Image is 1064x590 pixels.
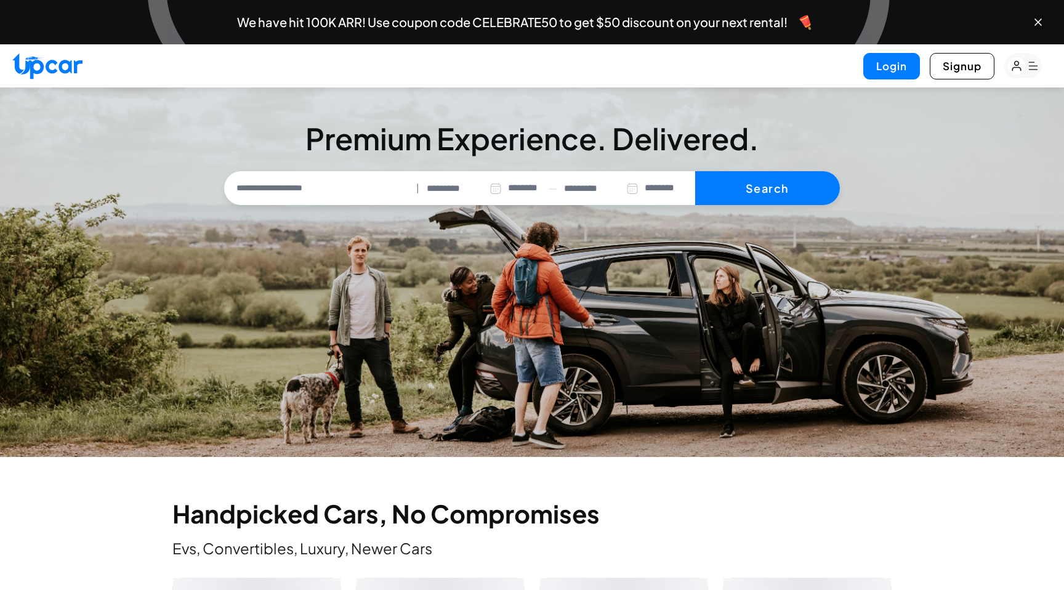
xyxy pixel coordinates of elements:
[224,121,840,156] h3: Premium Experience. Delivered.
[172,501,892,526] h2: Handpicked Cars, No Compromises
[930,53,994,79] button: Signup
[1032,16,1044,28] button: Close banner
[12,53,83,79] img: Upcar Logo
[695,171,840,206] button: Search
[863,53,920,79] button: Login
[237,16,788,28] span: We have hit 100K ARR! Use coupon code CELEBRATE50 to get $50 discount on your next rental!
[172,538,892,558] p: Evs, Convertibles, Luxury, Newer Cars
[416,181,419,195] span: |
[549,181,557,195] span: —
